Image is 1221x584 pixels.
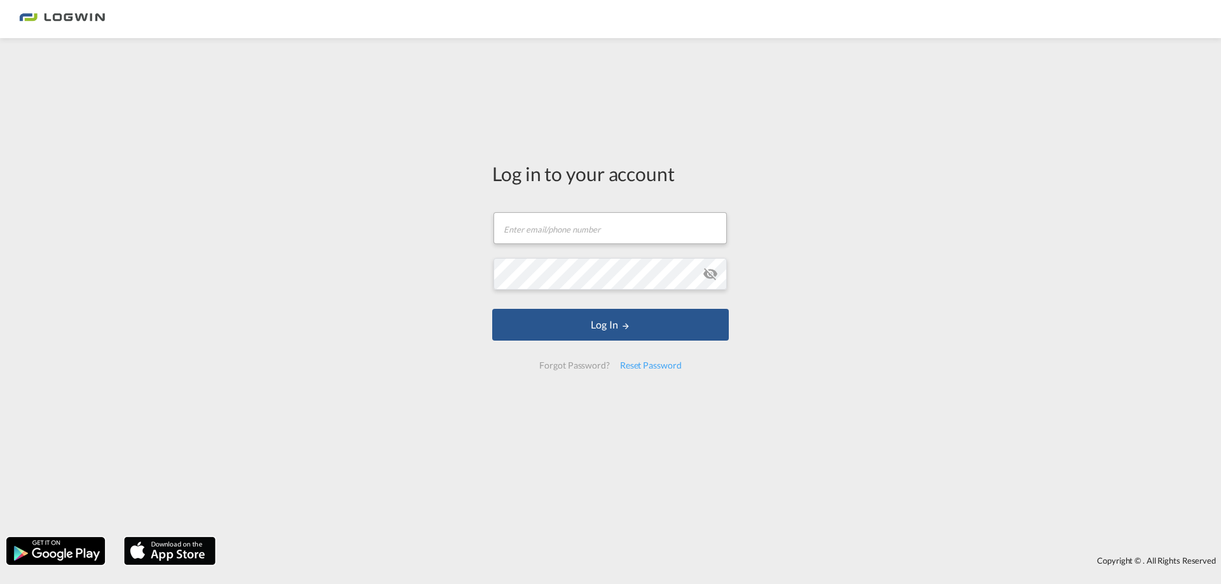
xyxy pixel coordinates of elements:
[492,160,729,187] div: Log in to your account
[615,354,687,377] div: Reset Password
[493,212,727,244] input: Enter email/phone number
[534,354,614,377] div: Forgot Password?
[703,266,718,282] md-icon: icon-eye-off
[222,550,1221,571] div: Copyright © . All Rights Reserved
[19,5,105,34] img: 2761ae10d95411efa20a1f5e0282d2d7.png
[5,536,106,566] img: google.png
[123,536,217,566] img: apple.png
[492,309,729,341] button: LOGIN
